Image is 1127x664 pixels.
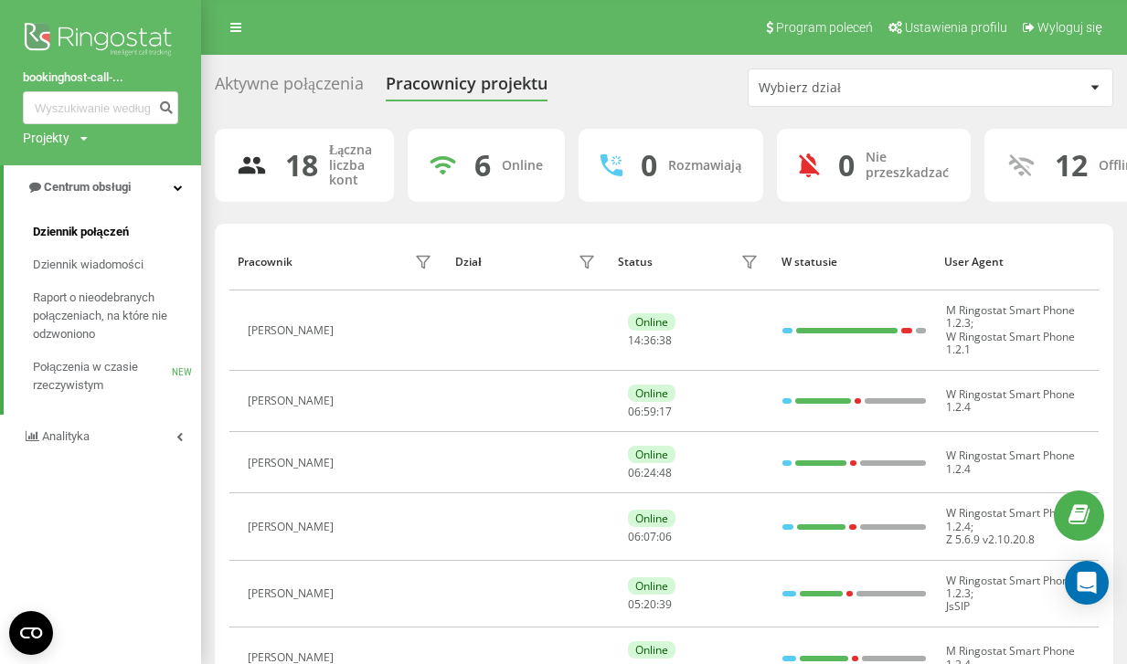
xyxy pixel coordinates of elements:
div: : : [628,406,672,418]
button: Open CMP widget [9,611,53,655]
a: Raport o nieodebranych połączeniach, na które nie odzwoniono [33,281,201,351]
a: Centrum obsługi [4,165,201,209]
div: : : [628,467,672,480]
span: Wyloguj się [1037,20,1102,35]
span: Ustawienia profilu [905,20,1007,35]
input: Wyszukiwanie według numeru [23,91,178,124]
div: W statusie [781,256,927,269]
div: Online [628,446,675,463]
div: Online [502,158,543,174]
div: Open Intercom Messenger [1065,561,1109,605]
span: 20 [643,596,656,612]
a: bookinghost-call-... [23,69,178,87]
div: Nie przeszkadzać [866,150,949,181]
div: Pracownik [238,256,292,269]
span: W Ringostat Smart Phone 1.2.1 [946,329,1075,357]
div: Rozmawiają [668,158,741,174]
a: Dziennik połączeń [33,216,201,248]
span: 24 [643,465,656,480]
span: 48 [659,465,672,480]
div: Wybierz dział [759,80,977,96]
span: W Ringostat Smart Phone 1.2.3 [946,573,1075,601]
div: 12 [1055,148,1088,183]
div: User Agent [944,256,1090,269]
span: Centrum obsługi [44,180,131,194]
div: [PERSON_NAME] [248,457,338,469]
span: 06 [628,529,641,544]
span: 17 [659,404,672,419]
span: M Ringostat Smart Phone 1.2.3 [946,302,1075,331]
span: 59 [643,404,656,419]
span: Połączenia w czasie rzeczywistym [33,358,172,395]
span: JsSIP [946,598,970,614]
div: Online [628,313,675,331]
div: Online [628,641,675,659]
span: 14 [628,332,641,348]
div: Online [628,385,675,402]
div: 0 [838,148,855,183]
div: [PERSON_NAME] [248,587,338,600]
div: Dział [455,256,481,269]
span: 06 [628,404,641,419]
div: [PERSON_NAME] [248,651,338,664]
div: : : [628,334,672,347]
span: 06 [659,529,672,544]
div: Aktywne połączenia [215,74,364,102]
div: [PERSON_NAME] [248,324,338,337]
a: Dziennik wiadomości [33,248,201,281]
div: 0 [641,148,657,183]
div: 6 [474,148,491,183]
span: Dziennik wiadomości [33,256,144,274]
div: : : [628,531,672,543]
span: Z 5.6.9 v2.10.20.8 [946,532,1035,547]
span: Raport o nieodebranych połączeniach, na które nie odzwoniono [33,289,192,343]
div: Online [628,577,675,595]
img: Ringostat logo [23,18,178,64]
span: W Ringostat Smart Phone 1.2.4 [946,505,1075,533]
div: Online [628,510,675,527]
div: 18 [285,148,318,183]
span: Analityka [42,429,90,443]
span: 38 [659,332,672,348]
div: [PERSON_NAME] [248,521,338,533]
span: W Ringostat Smart Phone 1.2.4 [946,386,1075,415]
span: Dziennik połączeń [33,223,129,241]
span: 39 [659,596,672,612]
span: W Ringostat Smart Phone 1.2.4 [946,448,1075,476]
div: Pracownicy projektu [386,74,548,102]
div: : : [628,598,672,611]
a: Połączenia w czasie rzeczywistymNEW [33,351,201,402]
span: 05 [628,596,641,612]
div: [PERSON_NAME] [248,395,338,407]
div: Łączna liczba kont [329,142,372,188]
div: Projekty [23,129,69,147]
span: 06 [628,465,641,480]
span: Program poleceń [776,20,873,35]
div: Status [618,256,653,269]
span: 36 [643,332,656,348]
span: 07 [643,529,656,544]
